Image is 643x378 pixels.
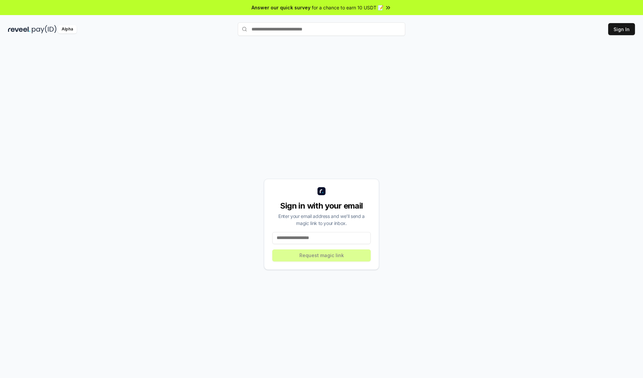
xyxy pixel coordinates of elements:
img: pay_id [32,25,57,33]
div: Alpha [58,25,77,33]
span: for a chance to earn 10 USDT 📝 [312,4,383,11]
span: Answer our quick survey [252,4,310,11]
div: Enter your email address and we’ll send a magic link to your inbox. [272,213,371,227]
div: Sign in with your email [272,201,371,211]
button: Sign In [608,23,635,35]
img: reveel_dark [8,25,30,33]
img: logo_small [317,187,326,195]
